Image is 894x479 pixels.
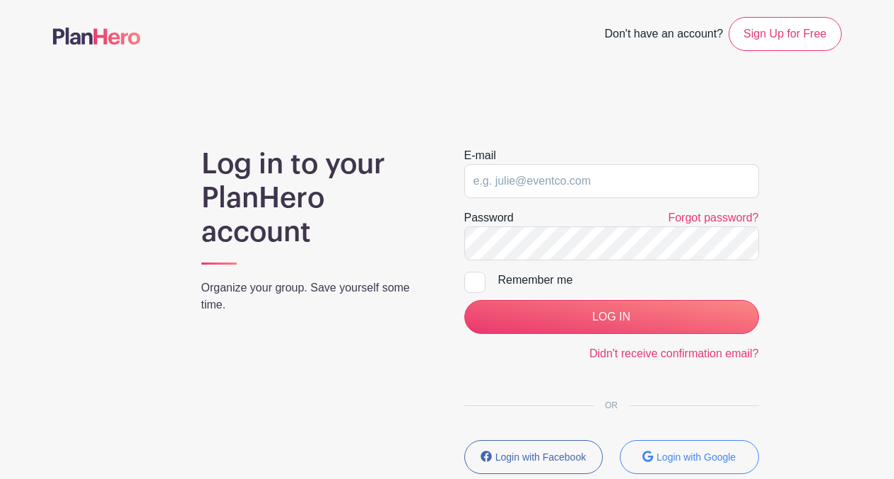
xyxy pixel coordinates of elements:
[594,400,629,410] span: OR
[53,28,141,45] img: logo-507f7623f17ff9eddc593b1ce0a138ce2505c220e1c5a4e2b4648c50719b7d32.svg
[464,440,604,474] button: Login with Facebook
[589,347,759,359] a: Didn't receive confirmation email?
[464,209,514,226] label: Password
[657,451,736,463] small: Login with Google
[604,20,723,51] span: Don't have an account?
[668,212,758,224] a: Forgot password?
[464,164,759,198] input: e.g. julie@eventco.com
[495,451,586,463] small: Login with Facebook
[464,147,496,164] label: E-mail
[729,17,841,51] a: Sign Up for Free
[201,147,430,249] h1: Log in to your PlanHero account
[201,279,430,313] p: Organize your group. Save yourself some time.
[464,300,759,334] input: LOG IN
[620,440,759,474] button: Login with Google
[498,272,759,289] div: Remember me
